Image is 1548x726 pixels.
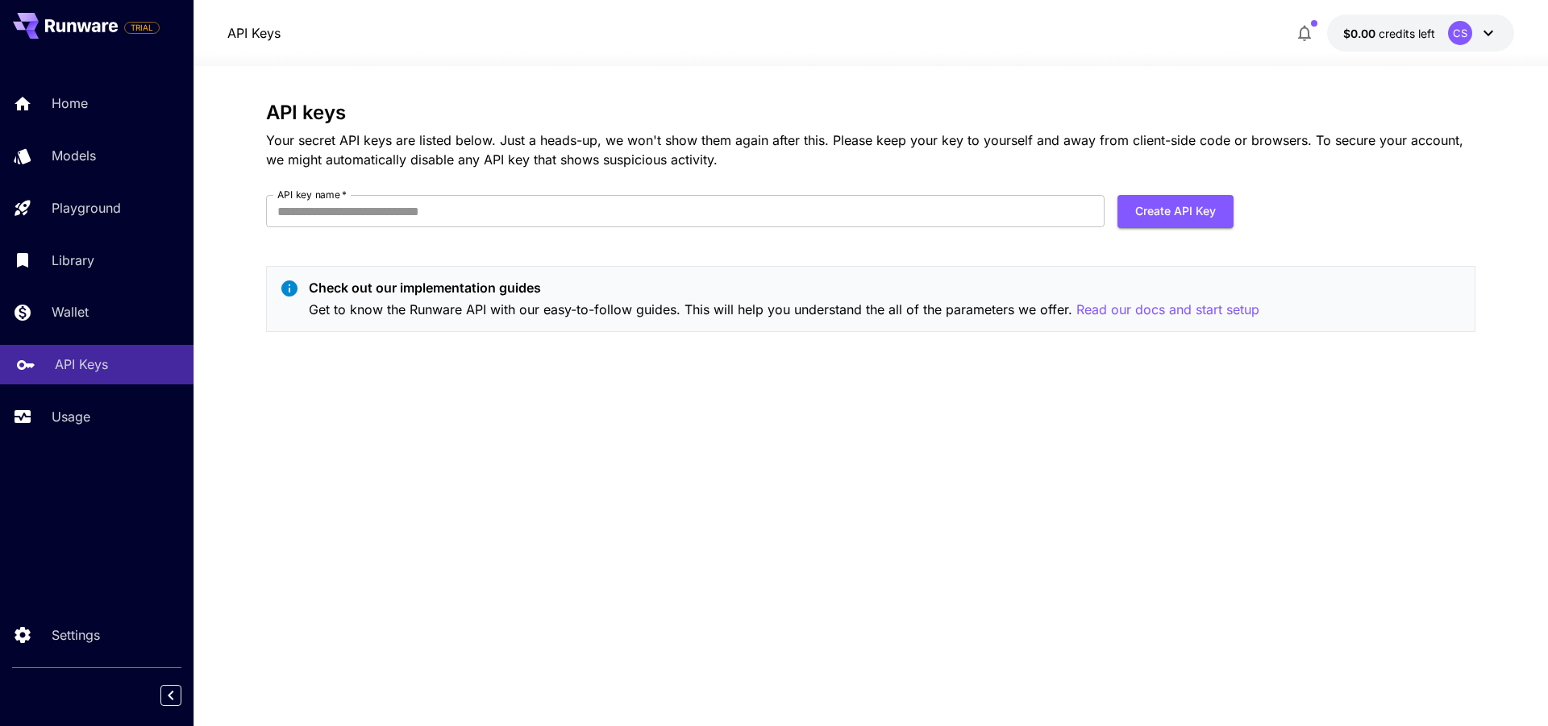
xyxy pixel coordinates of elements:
[227,23,281,43] nav: breadcrumb
[1343,27,1379,40] span: $0.00
[1343,25,1435,42] div: $0.00
[173,681,193,710] div: Collapse sidebar
[55,355,108,374] p: API Keys
[52,302,89,322] p: Wallet
[52,407,90,426] p: Usage
[309,300,1259,320] p: Get to know the Runware API with our easy-to-follow guides. This will help you understand the all...
[277,188,347,201] label: API key name
[52,93,88,113] p: Home
[52,198,121,218] p: Playground
[1076,300,1259,320] button: Read our docs and start setup
[1117,195,1234,228] button: Create API Key
[160,685,181,706] button: Collapse sidebar
[1379,27,1435,40] span: credits left
[266,102,1475,124] h3: API keys
[52,146,96,165] p: Models
[266,131,1475,169] p: Your secret API keys are listed below. Just a heads-up, we won't show them again after this. Plea...
[309,278,1259,297] p: Check out our implementation guides
[124,18,160,37] span: Add your payment card to enable full platform functionality.
[52,251,94,270] p: Library
[227,23,281,43] a: API Keys
[125,22,159,34] span: TRIAL
[52,625,100,645] p: Settings
[1327,15,1514,52] button: $0.00CS
[1448,21,1472,45] div: CS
